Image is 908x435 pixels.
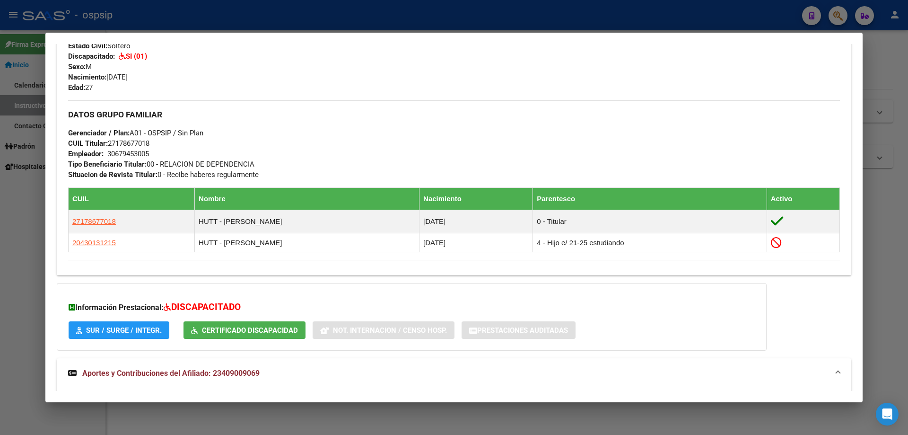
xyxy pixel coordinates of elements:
[68,52,115,61] strong: Discapacitado:
[107,149,149,159] div: 30679453005
[68,170,259,179] span: 0 - Recibe haberes regularmente
[533,210,767,233] td: 0 - Titular
[68,129,130,137] strong: Gerenciador / Plan:
[313,321,454,339] button: Not. Internacion / Censo Hosp.
[82,369,260,378] span: Aportes y Contribuciones del Afiliado: 23409009069
[68,62,86,71] strong: Sexo:
[419,210,533,233] td: [DATE]
[68,83,93,92] span: 27
[57,358,851,389] mat-expansion-panel-header: Aportes y Contribuciones del Afiliado: 23409009069
[462,321,576,339] button: Prestaciones Auditadas
[183,321,306,339] button: Certificado Discapacidad
[68,139,108,148] strong: CUIL Titular:
[767,188,839,210] th: Activo
[68,129,203,137] span: A01 - OSPSIP / Sin Plan
[533,188,767,210] th: Parentesco
[477,326,568,335] span: Prestaciones Auditadas
[86,326,162,335] span: SUR / SURGE / INTEGR.
[171,302,241,312] span: DISCAPACITADO
[68,73,106,81] strong: Nacimiento:
[68,170,157,179] strong: Situacion de Revista Titular:
[68,150,104,158] strong: Empleador:
[68,42,131,50] span: Soltero
[69,321,169,339] button: SUR / SURGE / INTEGR.
[68,73,128,81] span: [DATE]
[68,160,254,169] span: 00 - RELACION DE DEPENDENCIA
[72,217,116,225] span: 27178677018
[419,233,533,252] td: [DATE]
[68,109,840,120] h3: DATOS GRUPO FAMILIAR
[126,52,147,61] strong: SI (01)
[333,326,447,335] span: Not. Internacion / Censo Hosp.
[202,326,298,335] span: Certificado Discapacidad
[69,188,195,210] th: CUIL
[72,239,116,247] span: 20430131215
[68,42,107,50] strong: Estado Civil:
[195,188,419,210] th: Nombre
[195,210,419,233] td: HUTT - [PERSON_NAME]
[195,233,419,252] td: HUTT - [PERSON_NAME]
[68,160,147,169] strong: Tipo Beneficiario Titular:
[533,233,767,252] td: 4 - Hijo e/ 21-25 estudiando
[419,188,533,210] th: Nacimiento
[69,301,755,314] h3: Información Prestacional:
[68,83,85,92] strong: Edad:
[876,403,899,426] div: Open Intercom Messenger
[68,62,92,71] span: M
[68,139,149,148] span: 27178677018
